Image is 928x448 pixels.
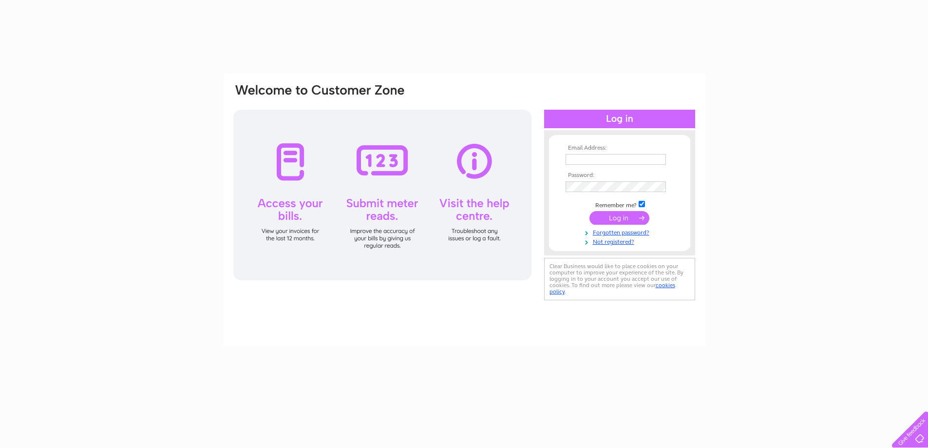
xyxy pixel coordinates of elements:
[563,199,676,209] td: Remember me?
[563,172,676,179] th: Password:
[589,211,649,225] input: Submit
[566,227,676,236] a: Forgotten password?
[563,145,676,152] th: Email Address:
[544,258,695,300] div: Clear Business would like to place cookies on your computer to improve your experience of the sit...
[549,282,675,295] a: cookies policy
[566,236,676,246] a: Not registered?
